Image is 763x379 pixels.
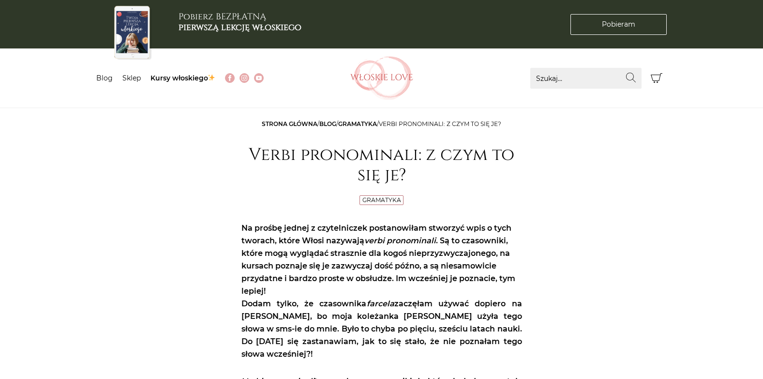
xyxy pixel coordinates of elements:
[241,145,522,186] h1: Verbi pronominali: z czym to się je?
[362,196,401,204] a: Gramatyka
[379,120,501,127] span: Verbi pronominali: z czym to się je?
[602,19,635,30] span: Pobieram
[262,120,317,127] a: Strona główna
[179,12,301,32] h3: Pobierz BEZPŁATNĄ
[150,74,216,82] a: Kursy włoskiego
[364,236,436,245] em: verbi pronominali
[241,223,515,296] strong: Na prośbę jednej z czytelniczek postanowiłam stworzyć wpis o tych tworach, które Włosi nazywają ....
[570,14,667,35] a: Pobieram
[646,68,667,89] button: Koszyk
[208,74,215,81] img: ✨
[96,74,113,82] a: Blog
[262,120,501,127] span: / / /
[179,21,301,33] b: pierwszą lekcję włoskiego
[350,56,413,100] img: Włoskielove
[122,74,141,82] a: Sklep
[338,120,377,127] a: Gramatyka
[319,120,336,127] a: Blog
[241,298,522,361] p: Dodam tylko, że czasownika zaczęłam używać dopiero na [PERSON_NAME], bo moja koleżanka [PERSON_NA...
[530,68,642,89] input: Szukaj...
[367,299,394,308] em: farcela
